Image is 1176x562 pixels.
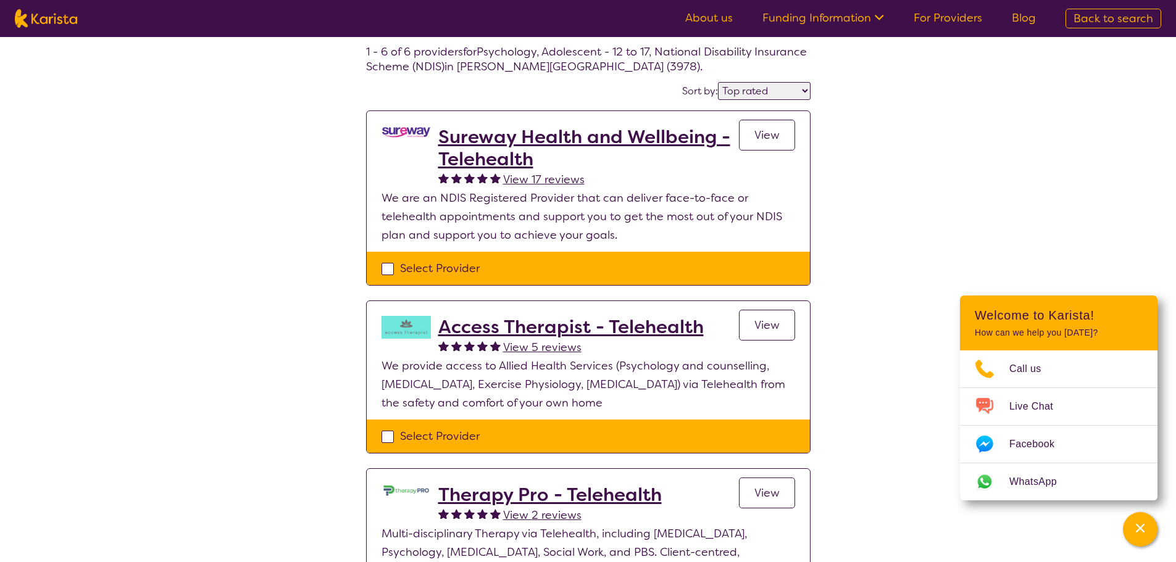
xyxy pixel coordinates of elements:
p: We are an NDIS Registered Provider that can deliver face-to-face or telehealth appointments and s... [382,189,795,244]
a: Blog [1012,10,1036,25]
a: View [739,120,795,151]
p: We provide access to Allied Health Services (Psychology and counselling, [MEDICAL_DATA], Exercise... [382,357,795,412]
div: Channel Menu [960,295,1157,500]
img: fullstar [490,341,501,351]
span: View [754,486,780,500]
img: fullstar [438,341,449,351]
img: fullstar [477,341,488,351]
img: hzy3j6chfzohyvwdpojv.png [382,316,431,339]
a: View 17 reviews [503,170,585,189]
span: WhatsApp [1009,473,1072,491]
span: View 2 reviews [503,508,582,523]
img: Karista logo [15,9,77,28]
p: How can we help you [DATE]? [975,328,1143,338]
img: fullstar [477,508,488,519]
a: View [739,477,795,508]
a: View 5 reviews [503,338,582,357]
img: fullstar [490,173,501,183]
img: fullstar [438,173,449,183]
img: vgwqq8bzw4bddvbx0uac.png [382,126,431,139]
a: Access Therapist - Telehealth [438,316,704,338]
a: Back to search [1065,9,1161,28]
img: fullstar [464,508,475,519]
h2: Welcome to Karista! [975,308,1143,323]
a: Funding Information [762,10,884,25]
a: Web link opens in a new tab. [960,463,1157,500]
span: View [754,128,780,143]
img: fullstar [477,173,488,183]
span: Back to search [1074,11,1153,26]
button: Channel Menu [1123,512,1157,547]
span: Facebook [1009,435,1069,453]
a: Therapy Pro - Telehealth [438,484,662,506]
span: View 5 reviews [503,340,582,355]
img: fullstar [490,508,501,519]
img: fullstar [451,341,462,351]
a: About us [685,10,733,25]
img: lehxprcbtunjcwin5sb4.jpg [382,484,431,497]
ul: Choose channel [960,350,1157,500]
img: fullstar [451,508,462,519]
img: fullstar [451,173,462,183]
a: View 2 reviews [503,506,582,524]
span: View [754,318,780,333]
img: fullstar [464,341,475,351]
span: Live Chat [1009,397,1068,416]
label: Sort by: [682,85,718,97]
a: View [739,310,795,341]
a: For Providers [914,10,982,25]
a: Sureway Health and Wellbeing - Telehealth [438,126,739,170]
img: fullstar [438,508,449,519]
span: View 17 reviews [503,172,585,187]
img: fullstar [464,173,475,183]
span: Call us [1009,360,1056,378]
